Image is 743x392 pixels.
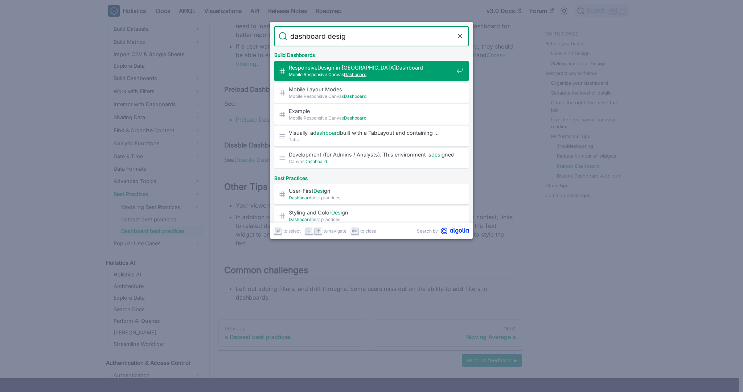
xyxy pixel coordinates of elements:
[274,61,469,81] a: ResponsiveDesign in [GEOGRAPHIC_DATA]Dashboard​Mobile Responsive CanvasDashboard
[274,206,469,226] a: Styling and ColorDesign​Dashboardbest practices
[396,64,423,71] mark: Dashboard
[274,126,469,146] a: Visually, adashboardbuilt with a TabLayout and containing …Tabs
[289,194,453,201] span: best practices
[417,228,469,234] a: Search byAlgolia
[275,228,281,234] svg: Enter key
[289,209,453,216] span: Styling and Color gn​
[313,130,340,136] mark: dashboard
[324,228,346,234] span: to navigate
[274,148,469,168] a: Development (for Admins / Analysts): This environment isdesigned for creating …CanvasDashboard
[289,136,453,143] span: Tabs
[289,195,311,200] mark: Dashboard
[344,115,366,121] mark: Dashboard
[289,187,453,194] span: User-First gn​
[274,83,469,103] a: Mobile Layout Modes​Mobile Responsive CanvasDashboard
[289,114,453,121] span: Mobile Responsive Canvas
[304,159,327,164] mark: Dashboard
[344,93,366,99] mark: Dashboard
[360,228,376,234] span: to close
[289,64,453,71] span: Responsive gn in [GEOGRAPHIC_DATA] ​
[274,104,469,125] a: Example​Mobile Responsive CanvasDashboard
[316,228,321,234] svg: Arrow up
[287,26,456,46] input: Search docs
[344,72,366,77] mark: Dashboard
[289,129,453,136] span: Visually, a built with a TabLayout and containing …
[274,184,469,204] a: User-FirstDesign​Dashboardbest practices
[417,228,438,234] span: Search by
[283,228,301,234] span: to select
[273,46,470,61] div: Build Dashboards
[289,108,453,114] span: Example​
[313,188,324,194] mark: Desi
[273,170,470,184] div: Best Practices
[289,93,453,100] span: Mobile Responsive Canvas
[352,228,357,234] svg: Escape key
[289,151,453,158] span: Development (for Admins / Analysts): This environment is gned for creating …
[441,228,469,234] svg: Algolia
[289,86,453,93] span: Mobile Layout Modes​
[431,151,442,158] mark: desi
[456,32,464,41] button: Clear the query
[289,158,453,165] span: Canvas
[331,209,342,216] mark: Desi
[317,64,328,71] mark: Desi
[289,217,311,222] mark: Dashboard
[289,71,453,78] span: Mobile Responsive Canvas
[306,228,312,234] svg: Arrow down
[289,216,453,223] span: best practices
